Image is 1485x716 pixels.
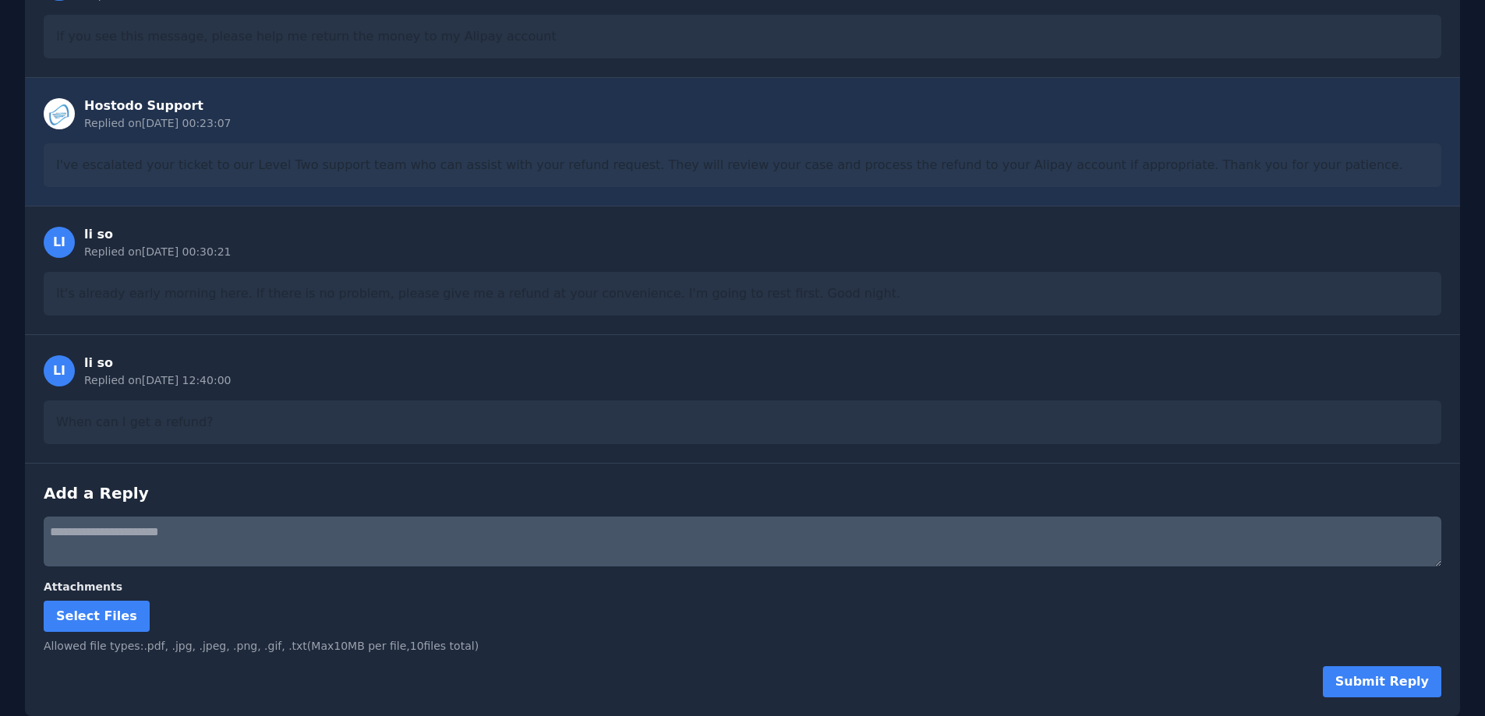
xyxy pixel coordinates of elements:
[44,15,1441,58] div: If you see this message, please help me return the money to my Alipay account
[44,227,75,258] div: LI
[84,225,231,244] div: li so
[44,143,1441,187] div: I've escalated your ticket to our Level Two support team who can assist with your refund request....
[84,97,231,115] div: Hostodo Support
[1323,666,1441,697] button: Submit Reply
[44,579,1441,594] label: Attachments
[84,372,231,388] div: Replied on [DATE] 12:40:00
[44,355,75,386] div: LI
[44,482,1441,504] h3: Add a Reply
[44,400,1441,444] div: When can I get a refund?
[56,608,137,623] span: Select Files
[44,638,1441,654] div: Allowed file types: .pdf, .jpg, .jpeg, .png, .gif, .txt (Max 10 MB per file, 10 files total)
[44,98,75,129] img: Staff
[44,272,1441,316] div: It's already early morning here. If there is no problem, please give me a refund at your convenie...
[84,354,231,372] div: li so
[84,244,231,259] div: Replied on [DATE] 00:30:21
[84,115,231,131] div: Replied on [DATE] 00:23:07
